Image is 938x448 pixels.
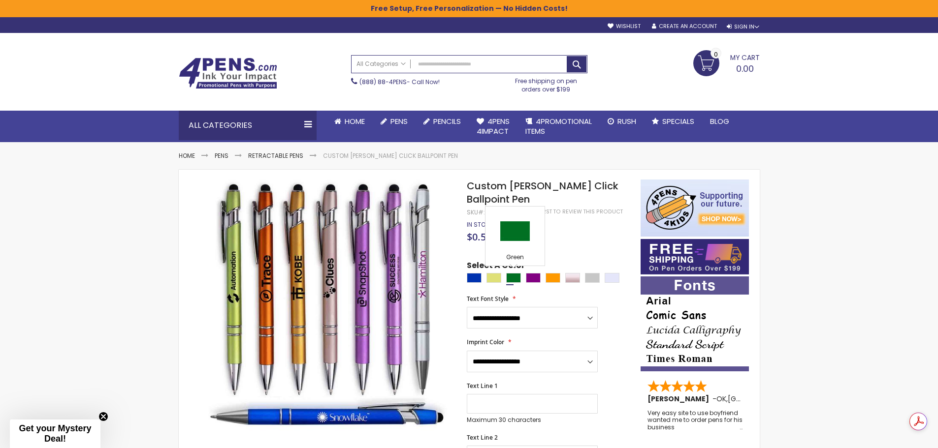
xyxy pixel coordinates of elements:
[641,239,749,274] img: Free shipping on orders over $199
[179,151,195,160] a: Home
[565,273,580,283] div: Rose Gold
[647,394,712,404] span: [PERSON_NAME]
[467,208,485,216] strong: SKU
[652,23,717,30] a: Create an Account
[198,179,454,434] img: Custom Alex II Click Ballpoint Pen
[467,433,498,442] span: Text Line 2
[585,273,600,283] div: Silver
[644,111,702,132] a: Specials
[98,412,108,421] button: Close teaser
[356,60,406,68] span: All Categories
[433,116,461,126] span: Pencils
[326,111,373,132] a: Home
[215,151,228,160] a: Pens
[488,253,542,263] div: Green
[641,179,749,237] img: 4pens 4 kids
[477,116,510,136] span: 4Pens 4impact
[617,116,636,126] span: Rush
[710,116,729,126] span: Blog
[727,23,759,30] div: Sign In
[662,116,694,126] span: Specials
[416,111,469,132] a: Pencils
[714,50,718,59] span: 0
[248,151,303,160] a: Retractable Pens
[546,273,560,283] div: Orange
[467,221,494,229] div: Availability
[359,78,440,86] span: - Call Now!
[179,111,317,140] div: All Categories
[605,273,619,283] div: Lavender
[352,56,411,72] a: All Categories
[647,410,743,431] div: Very easy site to use boyfriend wanted me to order pens for his business
[467,382,498,390] span: Text Line 1
[505,73,587,93] div: Free shipping on pen orders over $199
[467,230,491,243] span: $0.56
[519,208,623,215] a: Be the first to review this product
[486,273,501,283] div: Gold
[390,116,408,126] span: Pens
[19,423,91,444] span: Get your Mystery Deal!
[702,111,737,132] a: Blog
[10,419,100,448] div: Get your Mystery Deal!Close teaser
[506,273,521,283] div: Green
[467,260,525,273] span: Select A Color
[526,273,541,283] div: Purple
[525,116,592,136] span: 4PROMOTIONAL ITEMS
[467,273,482,283] div: Blue
[467,416,598,424] p: Maximum 30 characters
[600,111,644,132] a: Rush
[345,116,365,126] span: Home
[641,276,749,371] img: font-personalization-examples
[608,23,641,30] a: Wishlist
[179,58,277,89] img: 4Pens Custom Pens and Promotional Products
[467,179,618,206] span: Custom [PERSON_NAME] Click Ballpoint Pen
[467,220,494,229] span: In stock
[323,152,458,160] li: Custom [PERSON_NAME] Click Ballpoint Pen
[469,111,518,143] a: 4Pens4impact
[467,338,504,346] span: Imprint Color
[373,111,416,132] a: Pens
[693,50,760,75] a: 0.00 0
[467,295,509,303] span: Text Font Style
[359,78,407,86] a: (888) 88-4PENS
[712,394,800,404] span: - ,
[518,111,600,143] a: 4PROMOTIONALITEMS
[736,62,754,75] span: 0.00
